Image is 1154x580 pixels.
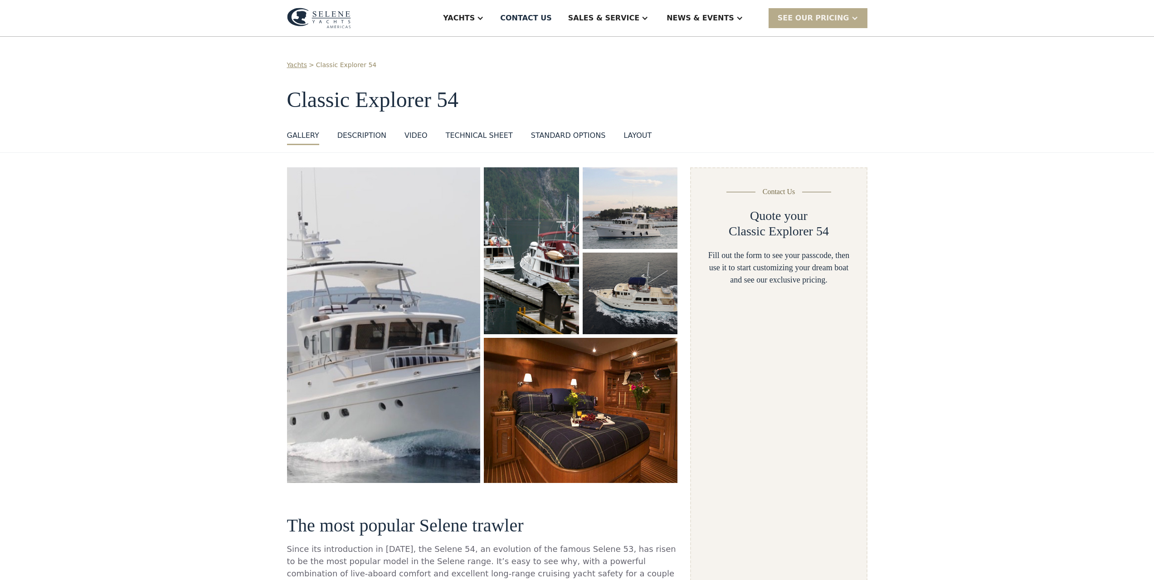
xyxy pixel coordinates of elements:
img: 50 foot motor yacht [484,338,677,483]
div: Fill out the form to see your passcode, then use it to start customizing your dream boat and see ... [706,249,852,286]
div: Sales & Service [568,13,639,24]
h2: Quote your [750,208,808,224]
div: Technical sheet [446,130,513,141]
div: layout [623,130,652,141]
a: open lightbox [484,338,677,483]
div: Contact US [500,13,552,24]
a: open lightbox [287,167,481,483]
img: 50 foot motor yacht [583,253,678,334]
a: standard options [531,130,606,145]
div: standard options [531,130,606,141]
h3: The most popular Selene trawler [287,516,678,536]
a: VIDEO [404,130,428,145]
a: Technical sheet [446,130,513,145]
div: DESCRIPTION [337,130,386,141]
div: GALLERY [287,130,319,141]
div: VIDEO [404,130,428,141]
div: SEE Our Pricing [778,13,849,24]
h1: Classic Explorer 54 [287,88,867,112]
a: open lightbox [484,167,579,334]
h2: Classic Explorer 54 [729,224,829,239]
div: SEE Our Pricing [769,8,867,28]
div: News & EVENTS [667,13,734,24]
a: Yachts [287,60,307,70]
a: DESCRIPTION [337,130,386,145]
div: Contact Us [763,186,795,197]
div: > [309,60,314,70]
a: Classic Explorer 54 [316,60,376,70]
img: 50 foot motor yacht [583,167,678,249]
div: Yachts [443,13,475,24]
img: logo [287,8,351,29]
a: GALLERY [287,130,319,145]
a: open lightbox [583,253,678,334]
img: 50 foot motor yacht [484,167,579,334]
a: layout [623,130,652,145]
img: 50 foot motor yacht [287,167,481,483]
a: open lightbox [583,167,678,249]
